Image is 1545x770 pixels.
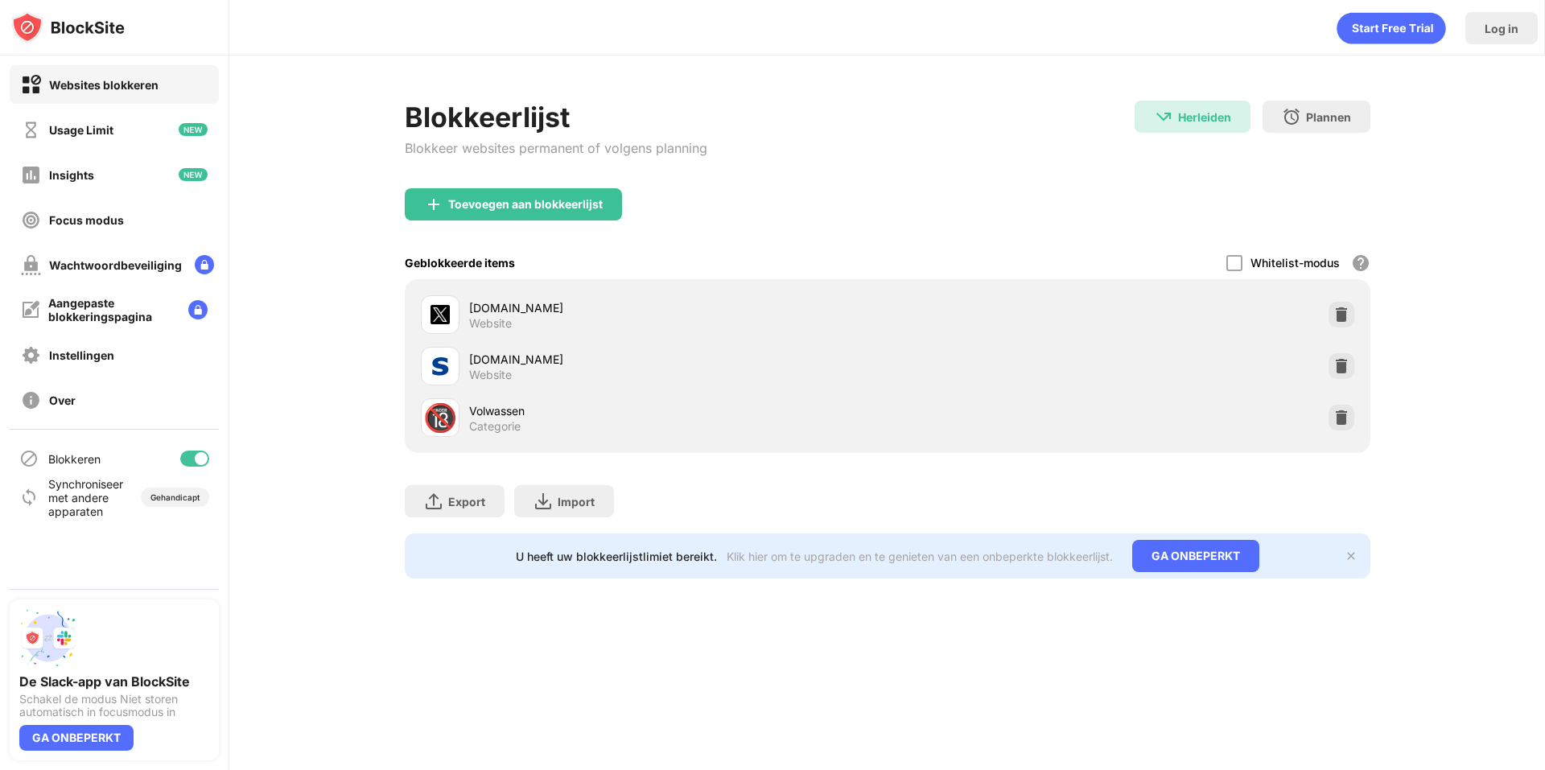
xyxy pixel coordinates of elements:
img: focus-off.svg [21,210,41,230]
img: logo-blocksite.svg [11,11,125,43]
div: GA ONBEPERKT [1132,540,1259,572]
img: blocking-icon.svg [19,449,39,468]
div: Blokkeerlijst [405,101,707,134]
div: Schakel de modus Niet storen automatisch in focusmodus in [19,693,209,719]
div: [DOMAIN_NAME] [469,351,888,368]
div: Insights [49,168,94,182]
img: settings-off.svg [21,345,41,365]
div: Website [469,368,512,382]
img: lock-menu.svg [188,300,208,319]
img: password-protection-off.svg [21,255,41,275]
div: U heeft uw blokkeerlijstlimiet bereikt. [516,550,717,563]
div: Log in [1485,22,1518,35]
div: GA ONBEPERKT [19,725,134,751]
img: x-button.svg [1345,550,1358,562]
div: Plannen [1306,110,1351,124]
img: sync-icon.svg [19,488,39,507]
img: block-on.svg [21,75,41,95]
div: Import [558,495,595,509]
div: Websites blokkeren [49,78,159,92]
img: time-usage-off.svg [21,120,41,140]
div: Herleiden [1178,110,1231,124]
div: Synchroniseer met andere apparaten [48,477,131,518]
div: Aangepaste blokkeringspagina [48,296,175,323]
img: new-icon.svg [179,168,208,181]
div: Volwassen [469,402,888,419]
img: new-icon.svg [179,123,208,136]
img: lock-menu.svg [195,255,214,274]
img: favicons [431,356,450,376]
img: about-off.svg [21,390,41,410]
div: Gehandicapt [150,492,200,502]
img: push-slack.svg [19,609,77,667]
div: Toevoegen aan blokkeerlijst [448,198,603,211]
img: customize-block-page-off.svg [21,300,40,319]
div: Blokkeren [48,452,101,466]
div: Blokkeer websites permanent of volgens planning [405,140,707,156]
div: Usage Limit [49,123,113,137]
div: animation [1337,12,1446,44]
div: Wachtwoordbeveiliging [49,258,182,272]
div: De Slack-app van BlockSite [19,673,209,690]
div: Focus modus [49,213,124,227]
img: favicons [431,305,450,324]
div: Over [49,393,76,407]
div: Categorie [469,419,521,434]
div: Whitelist-modus [1250,256,1340,270]
div: 🔞 [423,401,457,434]
img: insights-off.svg [21,165,41,185]
div: Geblokkeerde items [405,256,515,270]
div: Website [469,316,512,331]
div: Klik hier om te upgraden en te genieten van een onbeperkte blokkeerlijst. [727,550,1113,563]
div: Export [448,495,485,509]
div: [DOMAIN_NAME] [469,299,888,316]
div: Instellingen [49,348,114,362]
